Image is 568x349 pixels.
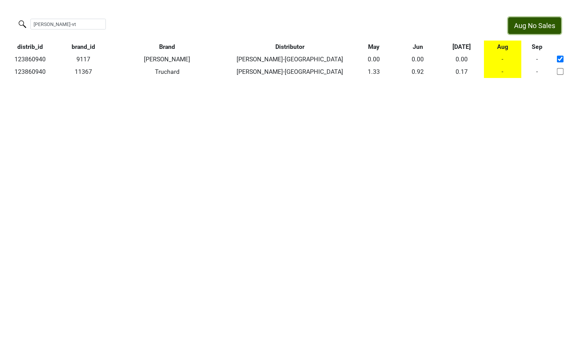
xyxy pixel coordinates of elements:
[60,66,107,78] td: 11367
[396,41,440,53] th: Jun: activate to sort column ascending
[508,17,561,34] button: Aug No Sales
[440,53,484,66] td: 0.00
[521,66,552,78] td: -
[228,53,351,66] td: [PERSON_NAME]-[GEOGRAPHIC_DATA]
[107,53,228,66] td: [PERSON_NAME]
[521,41,552,53] th: Sep: activate to sort column ascending
[107,41,228,53] th: Brand: activate to sort column ascending
[228,66,351,78] td: [PERSON_NAME]-[GEOGRAPHIC_DATA]
[552,41,568,53] th: &nbsp;: activate to sort column ascending
[352,41,396,53] th: May: activate to sort column ascending
[396,53,440,66] td: 0.00
[60,41,107,53] th: brand_id: activate to sort column ascending
[440,41,484,53] th: Jul: activate to sort column ascending
[484,53,522,66] td: -
[107,66,228,78] td: Truchard
[521,53,552,66] td: -
[352,53,396,66] td: 0.00
[484,66,522,78] td: -
[484,41,522,53] th: Aug: activate to sort column ascending
[352,66,396,78] td: 1.33
[440,66,484,78] td: 0.17
[60,53,107,66] td: 9117
[396,66,440,78] td: 0.92
[228,41,351,53] th: Distributor: activate to sort column ascending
